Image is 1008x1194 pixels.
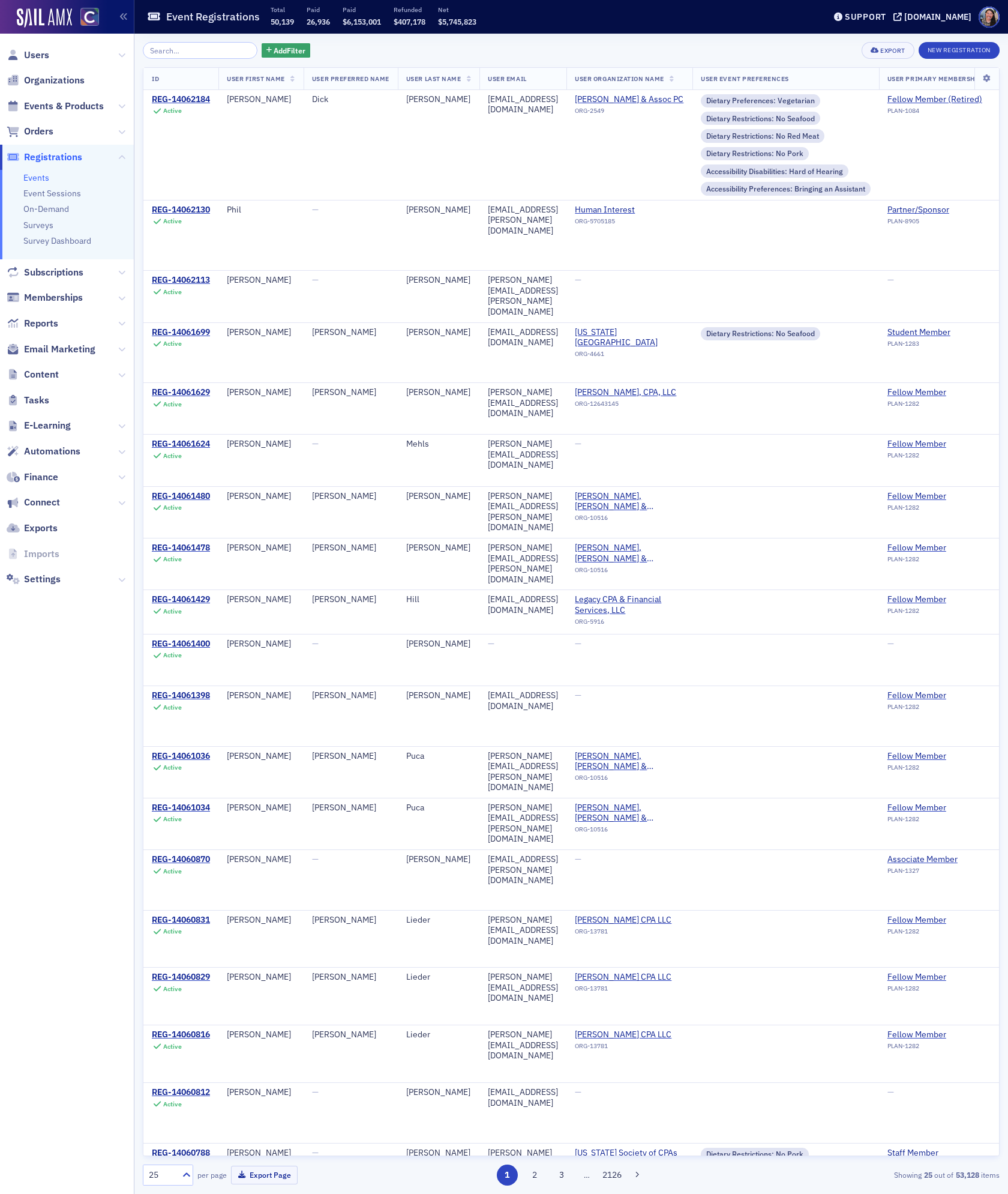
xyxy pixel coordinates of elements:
a: On-Demand [23,204,69,214]
div: REG-14061400 [152,639,210,650]
div: [PERSON_NAME] [312,690,389,701]
div: [PERSON_NAME] [227,327,295,338]
span: PLAN-1282 [887,703,919,711]
div: ORG-13781 [575,984,684,997]
div: [PERSON_NAME] [406,94,471,105]
div: Active [163,288,182,296]
div: [PERSON_NAME] [312,803,389,813]
div: Active [163,340,182,348]
div: Export [880,47,905,54]
span: PLAN-1282 [887,400,919,408]
div: Fellow Member [887,439,946,450]
span: Memberships [24,291,83,304]
span: PLAN-1282 [887,984,919,992]
div: Active [163,608,182,615]
a: REG-14060816 [152,1030,210,1040]
div: [PERSON_NAME] [227,639,295,650]
a: Staff Member [887,1148,938,1159]
div: [PERSON_NAME] [227,1030,295,1040]
div: [PERSON_NAME] [312,1030,389,1040]
a: Content [7,368,59,381]
span: — [312,274,319,285]
a: Orders [7,125,53,138]
div: [PERSON_NAME] [406,387,471,398]
a: Automations [7,445,80,458]
div: Lieder [406,972,471,983]
div: Fellow Member [887,751,946,762]
div: ORG-10516 [575,825,684,837]
span: Organizations [24,74,85,87]
span: Content [24,368,59,381]
a: [PERSON_NAME] CPA LLC [575,972,684,983]
div: Fellow Member [887,387,946,398]
a: Subscriptions [7,266,83,279]
a: REG-14060870 [152,854,210,865]
a: REG-14060831 [152,915,210,926]
span: Connect [24,496,60,509]
span: — [575,690,581,701]
span: 26,936 [307,17,330,26]
div: [PERSON_NAME] [406,491,471,502]
a: Users [7,49,49,62]
a: Settings [7,573,61,586]
a: Associate Member [887,854,958,865]
span: PLAN-1282 [887,607,919,615]
div: Fellow Member [887,1030,946,1040]
div: [EMAIL_ADDRESS][DOMAIN_NAME] [488,327,558,348]
div: Student Member [887,327,950,338]
a: REG-14061036 [152,751,210,762]
div: Dietary Restrictions: No Red Meat [701,129,824,142]
a: Tasks [7,394,49,407]
div: [PERSON_NAME][EMAIL_ADDRESS][DOMAIN_NAME] [488,972,558,1004]
span: PLAN-1282 [887,504,919,511]
img: SailAMX [17,8,72,28]
span: Crady, Puca & Associates [575,803,684,824]
span: — [887,638,894,649]
span: Finance [24,471,58,484]
div: ORG-4661 [575,350,684,362]
a: New Registration [919,44,1000,55]
span: Orders [24,125,53,138]
a: REG-14060788 [152,1148,210,1159]
div: Active [163,452,182,460]
a: Organizations [7,74,85,87]
span: Automations [24,445,80,458]
a: Fellow Member [887,491,946,502]
div: ORG-10516 [575,774,684,786]
a: REG-14061478 [152,543,210,553]
span: Profile [979,7,1000,28]
div: [EMAIL_ADDRESS][DOMAIN_NAME] [488,94,558,115]
div: REG-14060812 [152,1087,210,1098]
span: PLAN-1282 [887,451,919,459]
div: REG-14062130 [152,205,210,216]
a: Registrations [7,151,82,164]
span: PLAN-1084 [887,107,919,115]
span: John M Lieder CPA LLC [575,915,684,926]
div: REG-14061480 [152,491,210,502]
a: Fellow Member (Retired) [887,94,982,105]
a: REG-14061034 [152,803,210,813]
a: [PERSON_NAME], [PERSON_NAME] & Associates [575,543,684,564]
button: New Registration [919,42,1000,59]
a: Exports [7,522,58,535]
div: Fellow Member [887,543,946,553]
div: Phil [227,205,295,216]
span: PLAN-1282 [887,555,919,563]
a: REG-14062113 [152,275,210,286]
div: Fellow Member [887,915,946,926]
span: Crady, Puca & Associates [575,543,684,564]
input: Search… [143,42,257,59]
div: [PERSON_NAME] [312,327,389,338]
div: Dietary Preferences: Vegetarian [701,94,820,107]
span: — [575,854,581,864]
div: Dietary Restrictions: No Seafood [701,112,820,125]
div: [PERSON_NAME] [227,751,295,762]
a: Email Marketing [7,343,95,356]
div: Lieder [406,1030,471,1040]
div: Dietary Restrictions: No Seafood [701,327,820,340]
